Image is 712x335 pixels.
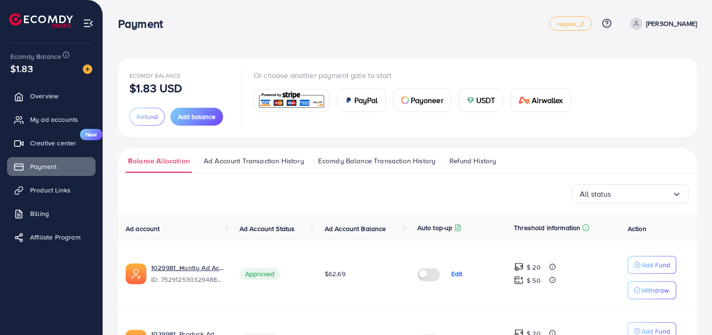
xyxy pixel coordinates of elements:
a: My ad accounts [7,110,96,129]
div: Search for option [572,184,689,203]
span: New [80,129,103,140]
h3: Payment [118,17,170,31]
span: Overview [30,91,58,101]
button: Withdraw [628,281,676,299]
p: Auto top-up [417,222,453,233]
button: Refund [129,108,165,126]
span: Product Links [30,185,71,195]
img: card [257,90,326,111]
a: 1029981_Huntly Ad Account_1753011104538 [151,263,224,272]
span: Ecomdy Balance Transaction History [318,156,435,166]
p: Threshold information [514,222,580,233]
p: $1.83 USD [129,82,182,94]
p: Withdraw [641,285,669,296]
span: Ecomdy Balance [10,52,61,61]
input: Search for option [611,187,672,201]
span: All status [580,187,611,201]
p: $ 20 [527,262,541,273]
span: My ad accounts [30,115,78,124]
span: Billing [30,209,49,218]
iframe: Chat [672,293,705,328]
p: Add Fund [641,259,670,271]
span: Affiliate Program [30,232,80,242]
img: image [83,64,92,74]
img: card [401,96,409,104]
span: Approved [240,268,280,280]
span: Ad Account Status [240,224,295,233]
img: card [467,96,474,104]
span: ID: 7529125303294885904 [151,275,224,284]
a: cardUSDT [459,88,504,112]
img: card [519,96,530,104]
a: Overview [7,87,96,105]
span: Ad account [126,224,160,233]
span: Balance Allocation [128,156,190,166]
img: top-up amount [514,262,524,272]
p: $ 50 [527,275,541,286]
a: card [254,89,329,112]
span: Ad Account Balance [325,224,386,233]
span: Creative center [30,138,76,148]
span: Add balance [178,112,216,121]
a: Payment [7,157,96,176]
img: top-up amount [514,275,524,285]
a: regular_2 [549,16,592,31]
img: logo [9,13,73,28]
a: Product Links [7,181,96,199]
span: Refund History [449,156,496,166]
p: [PERSON_NAME] [646,18,697,29]
button: Add Fund [628,256,676,274]
button: Add balance [170,108,223,126]
span: Payoneer [411,95,443,106]
span: Refund [136,112,158,121]
span: USDT [476,95,496,106]
a: cardAirwallex [511,88,571,112]
span: $62.69 [325,269,345,279]
div: <span class='underline'>1029981_Huntly Ad Account_1753011104538</span></br>7529125303294885904 [151,263,224,285]
span: Action [628,224,647,233]
a: cardPayPal [337,88,386,112]
span: Payment [30,162,56,171]
span: Airwallex [532,95,563,106]
img: card [345,96,352,104]
span: Ad Account Transaction History [204,156,304,166]
span: regular_2 [557,21,584,27]
span: Ecomdy Balance [129,72,181,80]
img: menu [83,18,94,29]
p: Edit [451,268,463,279]
a: [PERSON_NAME] [626,17,697,30]
p: Or choose another payment gate to start [254,70,579,81]
a: Billing [7,204,96,223]
img: ic-ads-acc.e4c84228.svg [126,263,146,284]
a: cardPayoneer [393,88,451,112]
a: Affiliate Program [7,228,96,247]
a: Creative centerNew [7,134,96,152]
span: PayPal [354,95,378,106]
span: $1.83 [10,62,33,75]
